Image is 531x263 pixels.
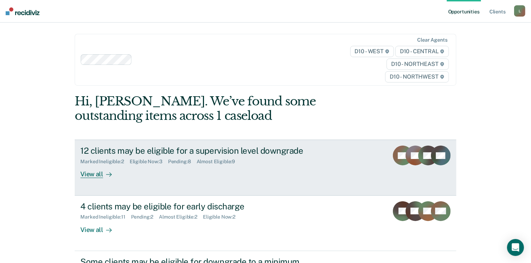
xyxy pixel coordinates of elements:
[417,37,447,43] div: Clear agents
[75,140,456,195] a: 12 clients may be eligible for a supervision level downgradeMarked Ineligible:2Eligible Now:3Pend...
[387,59,449,70] span: D10 - NORTHEAST
[507,239,524,256] div: Open Intercom Messenger
[80,214,131,220] div: Marked Ineligible : 11
[197,159,241,165] div: Almost Eligible : 9
[514,5,525,17] button: L
[159,214,203,220] div: Almost Eligible : 2
[168,159,197,165] div: Pending : 8
[80,159,129,165] div: Marked Ineligible : 2
[385,71,449,82] span: D10 - NORTHWEST
[203,214,241,220] div: Eligible Now : 2
[131,214,159,220] div: Pending : 2
[130,159,168,165] div: Eligible Now : 3
[395,46,449,57] span: D10 - CENTRAL
[80,165,120,178] div: View all
[80,220,120,234] div: View all
[80,146,328,156] div: 12 clients may be eligible for a supervision level downgrade
[80,201,328,212] div: 4 clients may be eligible for early discharge
[75,94,380,123] div: Hi, [PERSON_NAME]. We’ve found some outstanding items across 1 caseload
[350,46,394,57] span: D10 - WEST
[6,7,39,15] img: Recidiviz
[75,196,456,251] a: 4 clients may be eligible for early dischargeMarked Ineligible:11Pending:2Almost Eligible:2Eligib...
